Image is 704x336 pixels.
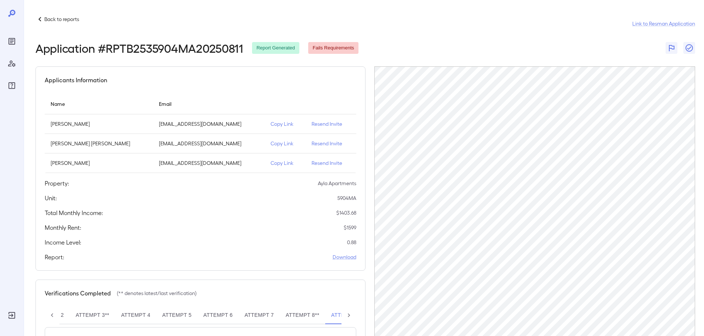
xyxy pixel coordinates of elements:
[632,20,695,27] a: Link to Resman Application
[197,306,238,324] button: Attempt 6
[344,224,356,231] p: $ 1599
[336,209,356,217] p: $ 1403.68
[51,140,147,147] p: [PERSON_NAME] [PERSON_NAME]
[153,93,265,114] th: Email
[35,41,243,55] h2: Application # RPTB2535904MA20250811
[239,306,280,324] button: Attempt 7
[51,159,147,167] p: [PERSON_NAME]
[45,208,103,217] h5: Total Monthly Income:
[51,120,147,128] p: [PERSON_NAME]
[159,140,259,147] p: [EMAIL_ADDRESS][DOMAIN_NAME]
[6,309,18,321] div: Log Out
[6,80,18,91] div: FAQ
[312,140,350,147] p: Resend Invite
[325,306,371,324] button: Attempt 9**
[337,194,356,202] p: 5904MA
[333,253,356,261] a: Download
[159,159,259,167] p: [EMAIL_ADDRESS][DOMAIN_NAME]
[156,306,197,324] button: Attempt 5
[280,306,325,324] button: Attempt 8**
[347,239,356,246] p: 0.88
[252,45,299,52] span: Report Generated
[115,306,156,324] button: Attempt 4
[45,223,81,232] h5: Monthly Rent:
[683,42,695,54] button: Close Report
[70,306,115,324] button: Attempt 3**
[159,120,259,128] p: [EMAIL_ADDRESS][DOMAIN_NAME]
[312,120,350,128] p: Resend Invite
[45,179,69,188] h5: Property:
[271,159,300,167] p: Copy Link
[271,120,300,128] p: Copy Link
[271,140,300,147] p: Copy Link
[45,238,81,247] h5: Income Level:
[45,194,57,202] h5: Unit:
[666,42,677,54] button: Flag Report
[312,159,350,167] p: Resend Invite
[45,289,111,298] h5: Verifications Completed
[45,93,356,173] table: simple table
[45,93,153,114] th: Name
[318,180,356,187] p: Ayla Apartments
[117,290,197,297] p: (** denotes latest/last verification)
[308,45,358,52] span: Fails Requirements
[6,58,18,69] div: Manage Users
[45,76,107,84] h5: Applicants Information
[44,15,79,23] p: Back to reports
[45,253,64,261] h5: Report:
[6,35,18,47] div: Reports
